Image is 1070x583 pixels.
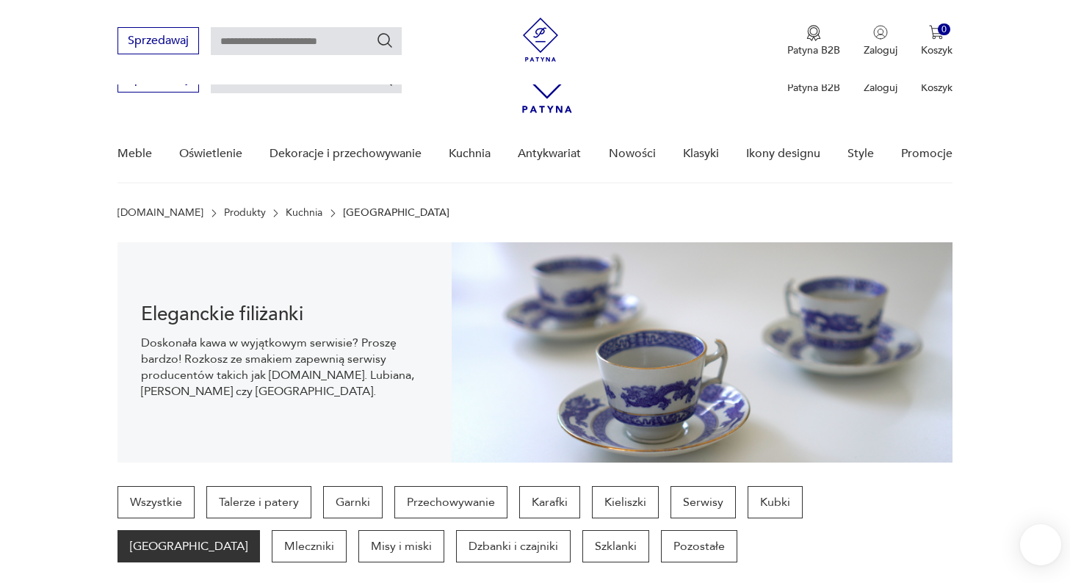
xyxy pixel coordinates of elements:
[118,486,195,518] a: Wszystkie
[873,25,888,40] img: Ikonka użytkownika
[519,486,580,518] a: Karafki
[609,126,656,182] a: Nowości
[661,530,737,562] a: Pozostałe
[179,126,242,182] a: Oświetlenie
[921,43,952,57] p: Koszyk
[456,530,571,562] a: Dzbanki i czajniki
[518,126,581,182] a: Antykwariat
[787,81,840,95] p: Patyna B2B
[921,25,952,57] button: 0Koszyk
[272,530,347,562] a: Mleczniki
[864,43,897,57] p: Zaloguj
[343,207,449,219] p: [GEOGRAPHIC_DATA]
[118,530,260,562] a: [GEOGRAPHIC_DATA]
[118,75,199,85] a: Sprzedawaj
[683,126,719,182] a: Klasyki
[1020,524,1061,565] iframe: Smartsupp widget button
[118,126,152,182] a: Meble
[286,207,322,219] a: Kuchnia
[864,81,897,95] p: Zaloguj
[394,486,507,518] a: Przechowywanie
[746,126,820,182] a: Ikony designu
[118,37,199,47] a: Sprzedawaj
[864,25,897,57] button: Zaloguj
[592,486,659,518] a: Kieliszki
[270,126,422,182] a: Dekoracje i przechowywanie
[449,126,491,182] a: Kuchnia
[358,530,444,562] a: Misy i miski
[452,242,952,463] img: 1132479ba2f2d4faba0628093889a7ce.jpg
[224,207,266,219] a: Produkty
[206,486,311,518] a: Talerze i patery
[847,126,874,182] a: Style
[118,207,203,219] a: [DOMAIN_NAME]
[670,486,736,518] a: Serwisy
[787,25,840,57] a: Ikona medaluPatyna B2B
[929,25,944,40] img: Ikona koszyka
[141,305,428,323] h1: Eleganckie filiżanki
[518,18,563,62] img: Patyna - sklep z meblami i dekoracjami vintage
[921,81,952,95] p: Koszyk
[118,27,199,54] button: Sprzedawaj
[938,23,950,36] div: 0
[806,25,821,41] img: Ikona medalu
[323,486,383,518] a: Garnki
[748,486,803,518] a: Kubki
[787,43,840,57] p: Patyna B2B
[901,126,952,182] a: Promocje
[376,32,394,49] button: Szukaj
[582,530,649,562] a: Szklanki
[787,25,840,57] button: Patyna B2B
[141,335,428,399] p: Doskonała kawa w wyjątkowym serwisie? Proszę bardzo! Rozkosz ze smakiem zapewnią serwisy producen...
